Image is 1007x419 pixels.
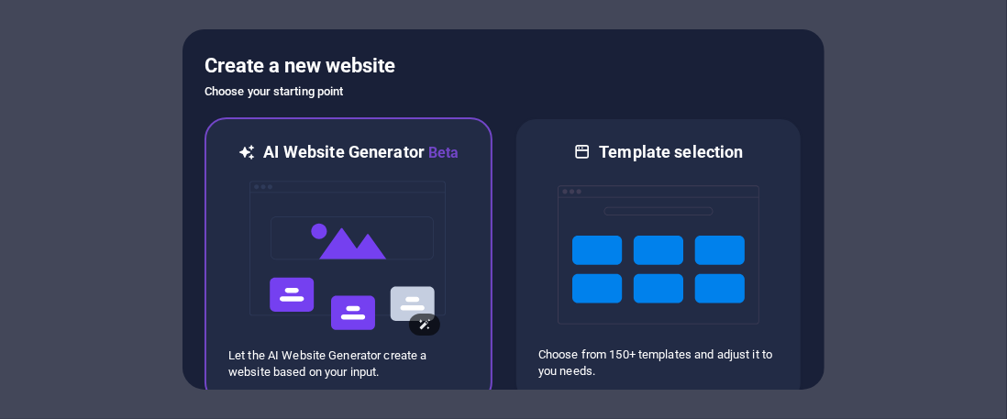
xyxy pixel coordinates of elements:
p: Choose from 150+ templates and adjust it to you needs. [538,347,779,380]
p: Let the AI Website Generator create a website based on your input. [228,347,469,380]
h6: Choose your starting point [205,81,802,103]
span: Beta [425,144,459,161]
div: Template selectionChoose from 150+ templates and adjust it to you needs. [515,117,802,404]
img: ai [248,164,449,347]
div: AI Website GeneratorBetaaiLet the AI Website Generator create a website based on your input. [205,117,492,404]
h6: Template selection [599,141,743,163]
h5: Create a new website [205,51,802,81]
h6: AI Website Generator [263,141,459,164]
